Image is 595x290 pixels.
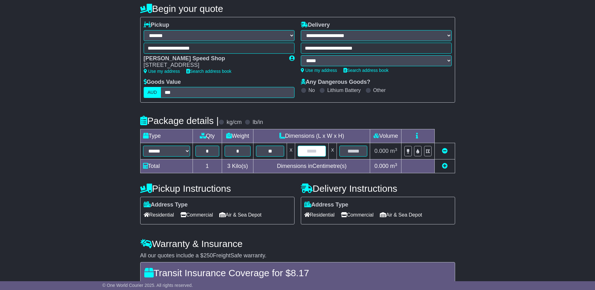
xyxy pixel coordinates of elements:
[180,210,213,220] span: Commercial
[395,162,397,167] sup: 3
[140,115,219,126] h4: Package details |
[380,210,422,220] span: Air & Sea Depot
[301,79,370,86] label: Any Dangerous Goods?
[252,119,263,126] label: lb/in
[253,159,370,173] td: Dimensions in Centimetre(s)
[442,148,448,154] a: Remove this item
[301,183,455,194] h4: Delivery Instructions
[144,201,188,208] label: Address Type
[301,22,330,29] label: Delivery
[186,69,231,74] a: Search address book
[442,163,448,169] a: Add new item
[301,68,337,73] a: Use my address
[291,268,309,278] span: 8.17
[144,69,180,74] a: Use my address
[140,3,455,14] h4: Begin your quote
[227,163,230,169] span: 3
[327,87,361,93] label: Lithium Battery
[395,147,397,152] sup: 3
[144,87,161,98] label: AUD
[373,87,386,93] label: Other
[375,148,389,154] span: 0.000
[304,210,335,220] span: Residential
[226,119,242,126] label: kg/cm
[144,22,169,29] label: Pickup
[144,62,283,69] div: [STREET_ADDRESS]
[144,210,174,220] span: Residential
[253,129,370,143] td: Dimensions (L x W x H)
[144,79,181,86] label: Goods Value
[222,129,253,143] td: Weight
[343,68,389,73] a: Search address book
[219,210,262,220] span: Air & Sea Depot
[193,159,222,173] td: 1
[390,148,397,154] span: m
[140,183,295,194] h4: Pickup Instructions
[102,283,193,288] span: © One World Courier 2025. All rights reserved.
[370,129,401,143] td: Volume
[328,143,337,159] td: x
[222,159,253,173] td: Kilo(s)
[204,252,213,259] span: 250
[140,239,455,249] h4: Warranty & Insurance
[341,210,374,220] span: Commercial
[144,268,451,278] h4: Transit Insurance Coverage for $
[375,163,389,169] span: 0.000
[304,201,348,208] label: Address Type
[287,143,295,159] td: x
[390,163,397,169] span: m
[193,129,222,143] td: Qty
[140,252,455,259] div: All our quotes include a $ FreightSafe warranty.
[140,159,193,173] td: Total
[144,55,283,62] div: [PERSON_NAME] Speed Shop
[140,129,193,143] td: Type
[309,87,315,93] label: No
